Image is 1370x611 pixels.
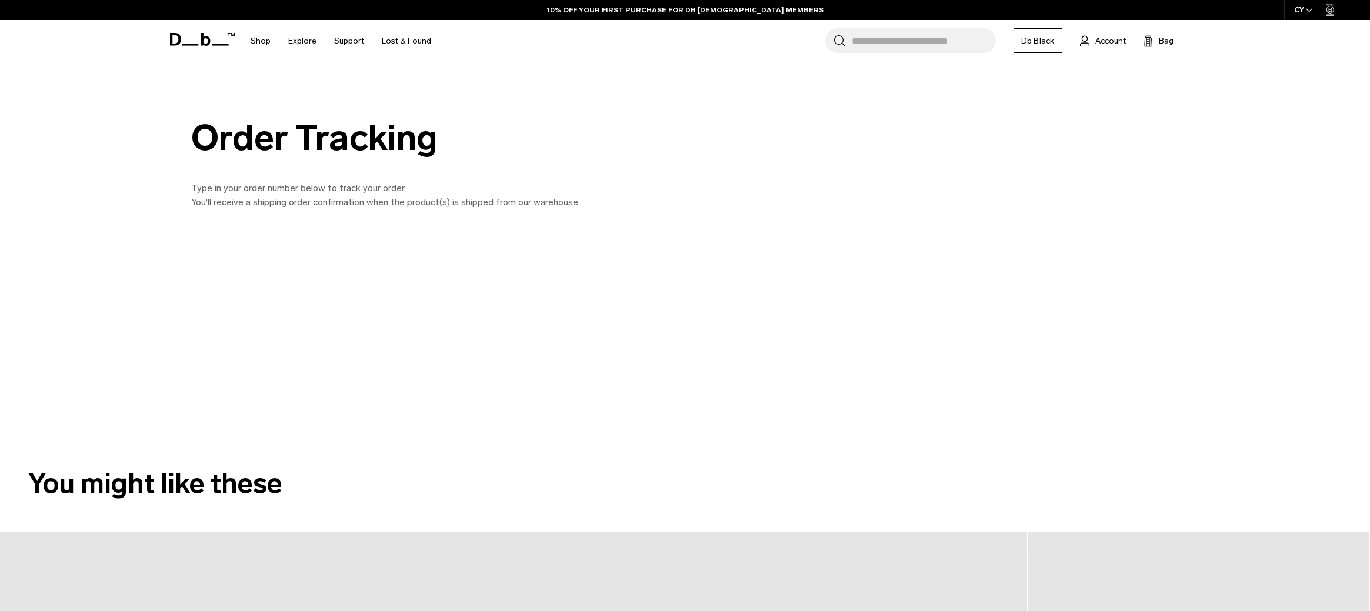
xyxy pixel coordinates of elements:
[334,20,364,62] a: Support
[181,266,534,430] iframe: Ingrid delivery tracking widget main iframe
[28,463,1342,505] h2: You might like these
[251,20,271,62] a: Shop
[191,118,721,158] div: Order Tracking
[1080,34,1126,48] a: Account
[1159,35,1174,47] span: Bag
[1014,28,1062,53] a: Db Black
[547,5,824,15] a: 10% OFF YOUR FIRST PURCHASE FOR DB [DEMOGRAPHIC_DATA] MEMBERS
[191,181,721,209] p: Type in your order number below to track your order. You'll receive a shipping order confirmation...
[242,20,440,62] nav: Main Navigation
[382,20,431,62] a: Lost & Found
[288,20,316,62] a: Explore
[1095,35,1126,47] span: Account
[1144,34,1174,48] button: Bag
